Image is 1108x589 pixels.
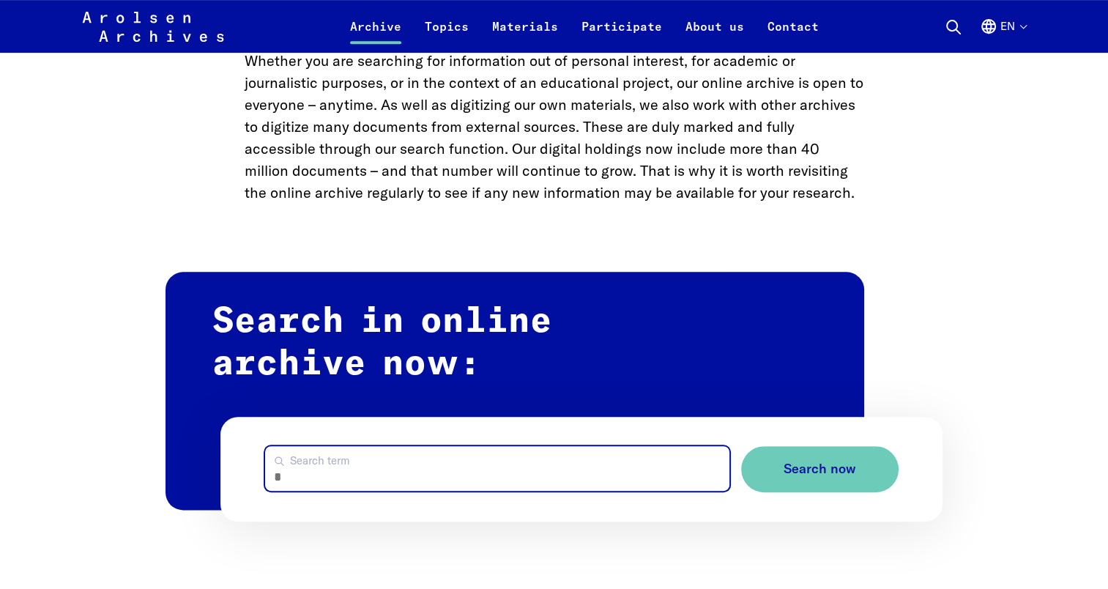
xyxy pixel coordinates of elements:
[674,18,756,53] a: About us
[741,446,899,492] button: Search now
[480,18,570,53] a: Materials
[980,18,1026,53] button: English, language selection
[784,462,856,477] span: Search now
[245,50,864,204] p: Whether you are searching for information out of personal interest, for academic or journalistic ...
[338,18,413,53] a: Archive
[756,18,830,53] a: Contact
[413,18,480,53] a: Topics
[570,18,674,53] a: Participate
[166,272,864,510] h2: Search in online archive now:
[338,9,830,44] nav: Primary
